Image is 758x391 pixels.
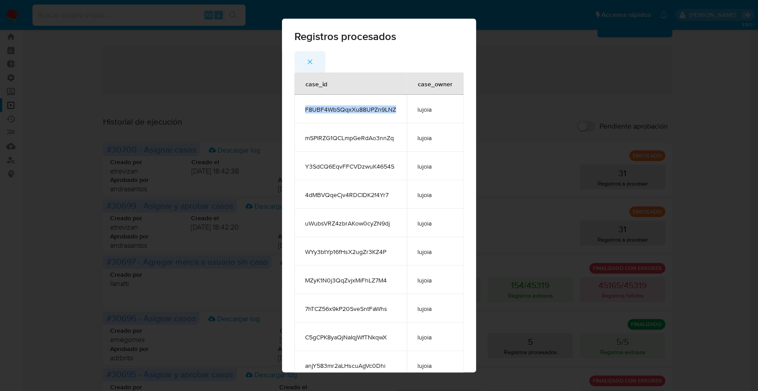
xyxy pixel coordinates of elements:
span: Y3SdCQ6EqvFFCVDzwuK4654S [305,162,396,170]
span: lujoia [417,305,453,313]
span: F8UBF4WbSQqxXu88UPZn9LNZ [305,105,396,113]
div: case_id [295,73,338,94]
span: anjY583mr2aLHscuAgVc0Dhi [305,362,396,370]
span: Registros procesados [294,31,464,42]
span: lujoia [417,105,453,113]
span: lujoia [417,191,453,199]
span: lujoia [417,362,453,370]
span: lujoia [417,134,453,142]
span: C5gCPK8yaQjNaIqjWfTNkqwX [305,333,396,341]
span: uWubsVRZ4zbrAKow0cyZN9dj [305,219,396,227]
span: 4dMBVQqeCjv4RDCIDK2f4Yr7 [305,191,396,199]
span: lujoia [417,162,453,170]
span: mSPlRZG1QCLmpGeRdAo3nnZq [305,134,396,142]
span: 7hTCZ56x9kP20SveSntFaWhs [305,305,396,313]
span: lujoia [417,219,453,227]
span: lujoia [417,276,453,284]
div: case_owner [407,73,463,94]
span: WYy3btYp16fHsX2ugZr3KZ4P [305,248,396,256]
span: lujoia [417,248,453,256]
span: lujoia [417,333,453,341]
span: MZyK1N0j3QqZvjxMiFhLZ7M4 [305,276,396,284]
